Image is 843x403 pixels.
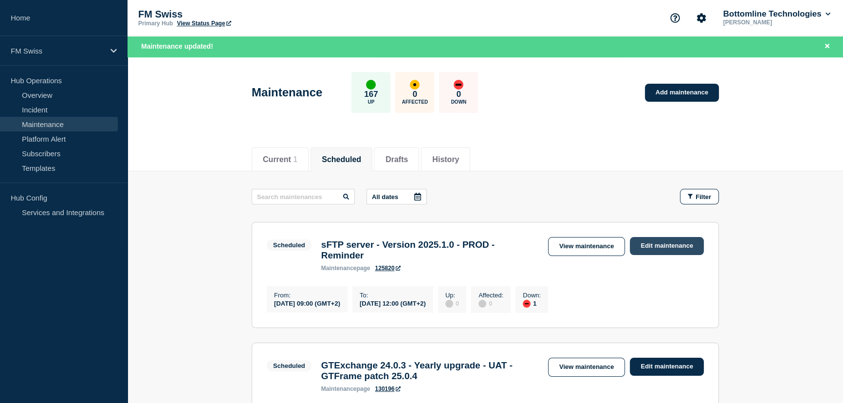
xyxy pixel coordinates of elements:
p: 167 [364,90,378,99]
button: Scheduled [322,155,361,164]
button: Bottomline Technologies [721,9,832,19]
p: FM Swiss [138,9,333,20]
h3: sFTP server - Version 2025.1.0 - PROD - Reminder [321,239,538,261]
button: Current 1 [263,155,297,164]
span: maintenance [321,265,357,272]
span: Filter [696,193,711,201]
div: 0 [445,299,459,308]
button: All dates [367,189,427,204]
p: Down [451,99,467,105]
button: Drafts [385,155,408,164]
div: [DATE] 12:00 (GMT+2) [360,299,426,307]
button: Filter [680,189,719,204]
p: Affected [402,99,428,105]
button: Account settings [691,8,712,28]
div: 0 [478,299,503,308]
p: Affected : [478,292,503,299]
p: 0 [413,90,417,99]
a: View Status Page [177,20,231,27]
a: Edit maintenance [630,358,704,376]
p: Up : [445,292,459,299]
h3: GTExchange 24.0.3 - Yearly upgrade - UAT - GTFrame patch 25.0.4 [321,360,538,382]
button: Support [665,8,685,28]
p: All dates [372,193,398,201]
button: History [432,155,459,164]
a: View maintenance [548,237,625,256]
span: Maintenance updated! [141,42,213,50]
div: Scheduled [273,241,305,249]
div: down [454,80,463,90]
div: 1 [523,299,541,308]
span: maintenance [321,385,357,392]
div: Scheduled [273,362,305,369]
div: up [366,80,376,90]
p: page [321,265,370,272]
div: disabled [445,300,453,308]
a: 130196 [375,385,400,392]
div: down [523,300,531,308]
div: disabled [478,300,486,308]
h1: Maintenance [252,86,322,99]
p: Up [367,99,374,105]
a: Edit maintenance [630,237,704,255]
p: From : [274,292,340,299]
p: page [321,385,370,392]
div: affected [410,80,420,90]
p: Down : [523,292,541,299]
a: View maintenance [548,358,625,377]
button: Close banner [821,41,833,52]
a: Add maintenance [645,84,719,102]
span: 1 [293,155,297,164]
input: Search maintenances [252,189,355,204]
p: 0 [457,90,461,99]
p: To : [360,292,426,299]
p: FM Swiss [11,47,104,55]
p: Primary Hub [138,20,173,27]
a: 125820 [375,265,400,272]
div: [DATE] 09:00 (GMT+2) [274,299,340,307]
p: [PERSON_NAME] [721,19,823,26]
